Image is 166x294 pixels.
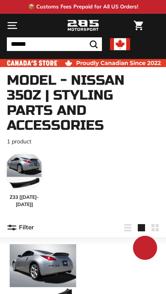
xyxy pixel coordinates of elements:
img: Logo_285_Motorsport_areodynamics_components [67,19,99,33]
input: Search [7,37,102,51]
p: 📦 Customs Fees Prepaid for All US Orders! [28,3,138,11]
inbox-online-store-chat: Shopify online store chat [131,236,160,262]
a: Z33 [[DATE]-[DATE]] [4,152,44,208]
h1: Model - Nissan 350Z | Styling Parts and Accessories [7,73,159,133]
p: 1 product [7,137,159,146]
button: Filter [7,218,34,237]
span: Z33 [[DATE]-[DATE]] [4,194,44,208]
a: Cart [130,14,147,37]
